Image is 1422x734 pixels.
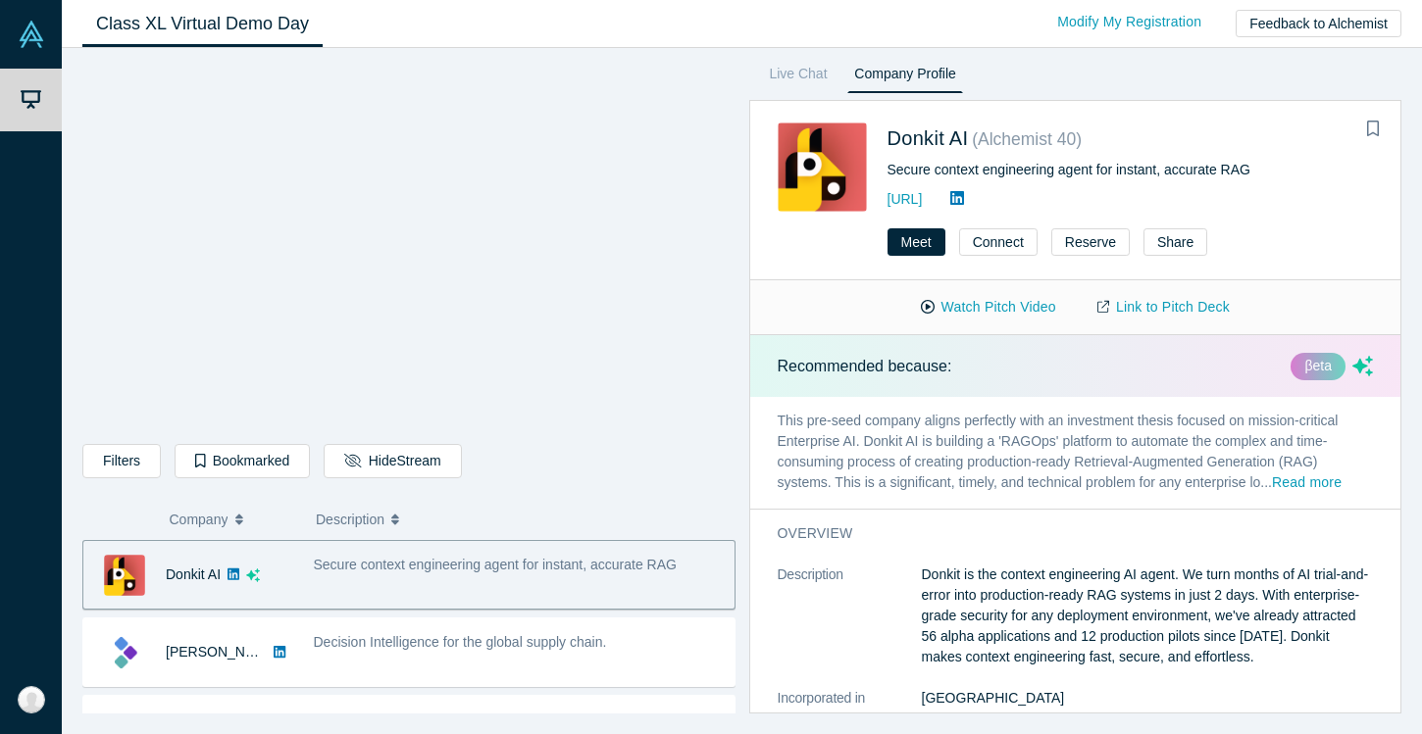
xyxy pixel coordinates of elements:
[922,564,1374,667] p: Donkit is the context engineering AI agent. We turn months of AI trial-and-error into production-...
[888,127,969,149] a: Donkit AI
[170,499,296,540] button: Company
[1077,290,1250,324] a: Link to Pitch Deck
[1236,10,1401,37] button: Feedback to Alchemist
[959,228,1038,256] button: Connect
[778,523,1346,544] h3: overview
[888,228,945,256] button: Meet
[316,499,722,540] button: Description
[175,444,310,478] button: Bookmarked
[1037,5,1222,39] a: Modify My Registration
[1051,228,1130,256] button: Reserve
[1352,356,1373,376] svg: dsa ai sparkles
[763,62,835,93] a: Live Chat
[1291,353,1346,380] div: βeta
[1272,472,1342,495] button: Read more
[314,557,677,572] span: Secure context engineering agent for instant, accurate RAG
[778,564,922,688] dt: Description
[1143,228,1207,256] button: Share
[922,688,1374,709] dd: [GEOGRAPHIC_DATA]
[166,566,221,582] a: Donkit AI
[972,129,1082,149] small: ( Alchemist 40 )
[82,444,161,478] button: Filters
[104,632,145,673] img: Kimaru AI's Logo
[314,711,409,727] span: Airtags for Data
[324,444,461,478] button: HideStream
[888,191,923,207] a: [URL]
[83,64,735,429] iframe: Alchemist Class XL Demo Day: Vault
[750,397,1401,509] p: This pre-seed company aligns perfectly with an investment thesis focused on mission-critical Ente...
[82,1,323,47] a: Class XL Virtual Demo Day
[18,21,45,48] img: Alchemist Vault Logo
[246,568,260,582] svg: dsa ai sparkles
[104,555,145,596] img: Donkit AI's Logo
[1359,116,1387,143] button: Bookmark
[778,688,922,729] dt: Incorporated in
[316,499,384,540] span: Description
[170,499,229,540] span: Company
[888,160,1374,180] div: Secure context engineering agent for instant, accurate RAG
[314,634,607,650] span: Decision Intelligence for the global supply chain.
[847,62,962,93] a: Company Profile
[900,290,1077,324] button: Watch Pitch Video
[778,355,952,378] p: Recommended because:
[18,686,45,713] img: Niha Gottiparthy's Account
[778,122,867,212] img: Donkit AI's Logo
[166,644,279,660] a: [PERSON_NAME]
